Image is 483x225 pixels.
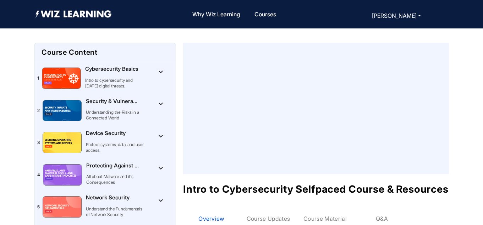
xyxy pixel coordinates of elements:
[154,128,168,143] button: Toggle [object Object]Device Security
[86,206,144,218] p: Understand the Fundamentals of Network Security
[376,215,388,222] div: Q&A
[35,159,175,191] mat-tree-node: Toggle [object Object]Protecting Against Malware
[37,169,40,181] p: 4
[252,7,279,22] a: Courses
[35,127,175,159] mat-tree-node: Toggle [object Object]Device Security
[35,191,175,223] mat-tree-node: Toggle [object Object]Network Security
[85,65,138,73] p: Cybersecurity Basics
[157,68,165,76] mat-icon: keyboard_arrow_down
[86,129,139,138] p: Device Security
[86,97,139,106] p: Security & Vulnerabilities
[37,201,40,213] p: 5
[154,96,168,111] button: Toggle [object Object]Security & Vulnerabilities
[86,162,139,170] p: Protecting Against Malware
[157,164,165,172] mat-icon: keyboard_arrow_down
[154,161,168,175] button: Toggle [object Object]Protecting Against Malware
[37,137,40,148] p: 3
[370,11,423,21] button: [PERSON_NAME]
[303,215,347,222] div: Course Material
[154,193,168,207] button: Toggle [object Object]Network Security
[157,132,165,140] mat-icon: keyboard_arrow_down
[37,105,40,116] p: 2
[247,215,290,222] div: Course Updates
[85,77,144,89] p: Intro to cybersecurity and [DATE] digital threats.
[86,174,145,185] p: All about Malware and it's Consequences
[42,49,169,56] p: Course Content
[35,62,175,95] mat-tree-node: Toggle [object Object]Cybersecurity Basics
[157,196,165,205] mat-icon: keyboard_arrow_down
[37,73,39,84] p: 1
[86,142,144,153] p: Protect systems, data, and user access.
[35,95,175,127] mat-tree-node: Toggle [object Object]Security & Vulnerabilities
[190,7,243,22] a: Why Wiz Learning
[157,100,165,108] mat-icon: keyboard_arrow_down
[183,184,449,194] p: Intro to Cybersecurity Selfpaced Course & Resources
[86,109,144,121] p: Understanding the Risks in a Connected World
[86,194,139,202] p: Network Security
[154,64,168,78] button: Toggle [object Object]Cybersecurity Basics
